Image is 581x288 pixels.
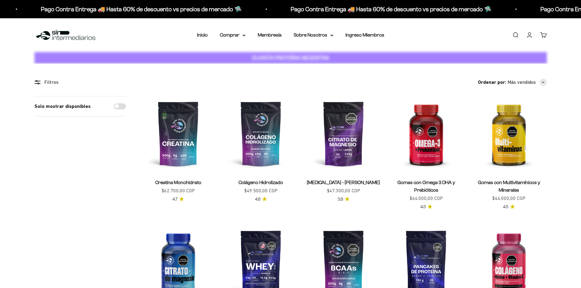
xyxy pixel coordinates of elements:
a: Ingreso Miembros [346,32,384,37]
p: Pago Contra Entrega 🚚 Hasta 60% de descuento vs precios de mercado 🛸 [31,4,232,14]
a: Creatina Monohidrato [155,180,201,185]
a: 4.54.5 de 5.0 estrellas [503,204,515,210]
a: 4.74.7 de 5.0 estrellas [172,196,184,203]
p: Pago Contra Entrega 🚚 Hasta 60% de descuento vs precios de mercado 🛸 [281,4,482,14]
a: 4.84.8 de 5.0 estrellas [255,196,267,203]
a: Gomas con Omega 3 DHA y Prebióticos [397,180,455,193]
strong: CUANTA PROTEÍNA NECESITAS [252,55,329,61]
a: 4.34.3 de 5.0 estrellas [420,204,432,210]
sale-price: $47.300,00 COP [327,187,360,195]
a: Inicio [197,32,208,37]
div: Filtros [34,78,126,86]
sale-price: $49.500,00 COP [244,187,278,195]
span: 4.3 [420,204,426,210]
a: [MEDICAL_DATA] - [PERSON_NAME] [307,180,380,185]
a: Gomas con Multivitamínicos y Minerales [478,180,540,193]
button: Más vendidos [507,78,547,86]
span: 4.8 [255,196,260,203]
sale-price: $44.000,00 COP [410,194,443,202]
sale-price: $44.000,00 COP [492,194,525,202]
sale-price: $62.700,00 COP [162,187,195,195]
span: Más vendidos [507,78,536,86]
span: 3.8 [338,196,343,203]
span: 4.5 [503,204,508,210]
summary: Sobre Nosotros [294,31,333,39]
label: Solo mostrar disponibles [34,102,91,110]
a: 3.83.8 de 5.0 estrellas [338,196,350,203]
a: Colágeno Hidrolizado [238,180,283,185]
span: Ordenar por: [478,78,506,86]
a: Membresía [258,32,282,37]
summary: Comprar [220,31,246,39]
span: 4.7 [172,196,178,203]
